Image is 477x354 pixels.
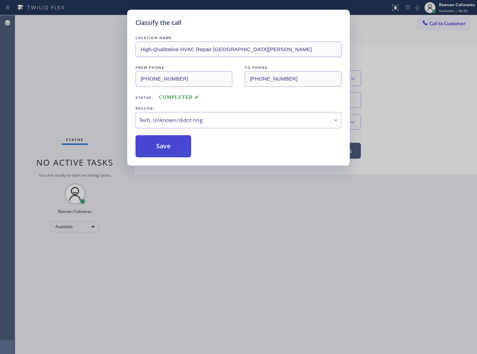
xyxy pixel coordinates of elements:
[245,71,342,87] input: To phone
[135,34,342,41] div: LOCATION NAME
[135,71,232,87] input: From phone
[139,116,338,124] div: Tech, Unknown/didnt ring
[245,64,342,71] div: TO PHONE
[135,135,191,157] button: Save
[159,95,199,100] span: COMPLETED
[135,95,153,100] span: Status:
[135,64,232,71] div: FROM PHONE
[135,105,342,112] div: REASON:
[135,18,181,27] h5: Classify the call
